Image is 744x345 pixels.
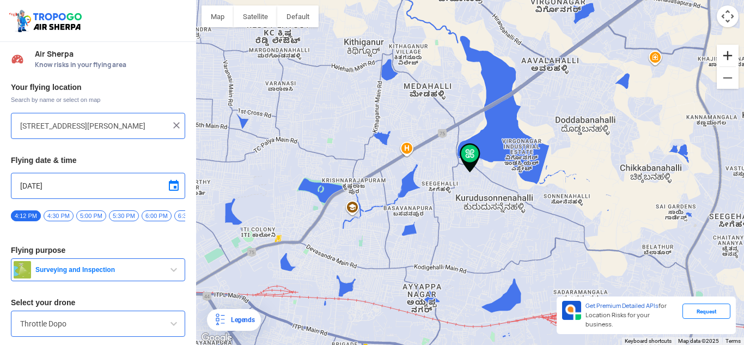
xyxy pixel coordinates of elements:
div: Legends [227,313,254,326]
span: 6:00 PM [142,210,172,221]
span: Air Sherpa [35,50,185,58]
input: Search by name or Brand [20,317,176,330]
img: ic_tgdronemaps.svg [8,8,86,33]
span: 5:30 PM [109,210,139,221]
span: Get Premium Detailed APIs [586,302,658,310]
button: Zoom in [717,45,739,66]
img: Google [199,331,235,345]
img: Legends [214,313,227,326]
img: ic_close.png [171,120,182,131]
button: Show satellite imagery [234,5,277,27]
span: Know risks in your flying area [35,60,185,69]
h3: Your flying location [11,83,185,91]
span: 5:00 PM [76,210,106,221]
span: Surveying and Inspection [31,265,167,274]
button: Surveying and Inspection [11,258,185,281]
h3: Select your drone [11,299,185,306]
button: Show street map [202,5,234,27]
button: Map camera controls [717,5,739,27]
span: 4:12 PM [11,210,41,221]
h3: Flying purpose [11,246,185,254]
img: Risk Scores [11,52,24,65]
span: 6:30 PM [174,210,204,221]
span: Search by name or select on map [11,95,185,104]
div: Request [682,304,730,319]
div: for Location Risks for your business. [581,301,682,330]
h3: Flying date & time [11,156,185,164]
a: Open this area in Google Maps (opens a new window) [199,331,235,345]
input: Select Date [20,179,176,192]
span: 4:30 PM [44,210,74,221]
span: Map data ©2025 [678,338,719,344]
a: Terms [725,338,741,344]
button: Keyboard shortcuts [625,337,672,345]
button: Zoom out [717,67,739,89]
img: Premium APIs [562,301,581,320]
img: survey.png [14,261,31,279]
input: Search your flying location [20,119,168,132]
